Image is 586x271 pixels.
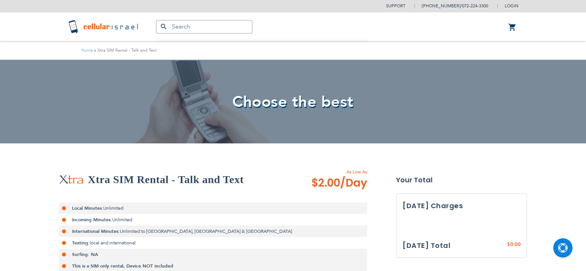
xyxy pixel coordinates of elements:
a: Support [386,3,405,9]
h2: Xtra SIM Rental - Talk and Text [88,172,243,187]
img: Cellular Israel [68,19,141,34]
strong: This is a SIM only rental, Device NOT included [72,263,173,269]
li: local and international [59,237,367,249]
input: Search [156,20,252,34]
strong: Your Total [396,174,527,186]
span: 0.00 [510,241,521,247]
a: Home [81,47,93,53]
li: Unlimited [59,214,367,226]
a: [PHONE_NUMBER] [422,3,460,9]
span: $ [507,241,510,248]
h3: [DATE] Charges [403,200,521,212]
li: Xtra SIM Rental - Talk and Text [93,47,157,54]
li: / [414,0,488,12]
span: $2.00 [311,175,367,191]
a: 072-224-3300 [462,3,488,9]
strong: Local Minutes: [72,205,103,211]
span: Login [505,3,519,9]
strong: Texting: [72,240,90,246]
li: Unlimited [59,202,367,214]
span: Choose the best [232,91,354,113]
h3: [DATE] Total [403,240,450,251]
span: /Day [340,175,367,191]
li: Unlimited to [GEOGRAPHIC_DATA], [GEOGRAPHIC_DATA] & [GEOGRAPHIC_DATA] [59,226,367,237]
img: Xtra SIM Rental - Talk and Text [59,175,84,185]
strong: Surfing: NA [72,251,98,258]
span: As Low As [290,168,367,175]
strong: International Minutes: [72,228,120,234]
strong: Incoming Minutes: [72,217,112,223]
